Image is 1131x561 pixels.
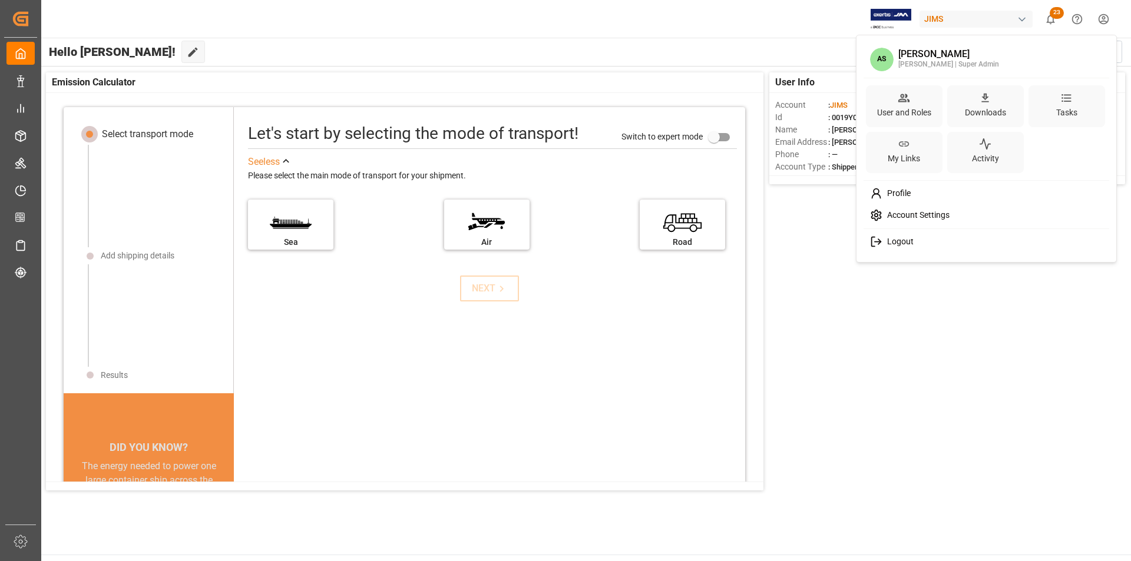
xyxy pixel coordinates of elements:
div: My Links [885,150,922,167]
div: [PERSON_NAME] | Super Admin [898,59,999,70]
div: Downloads [963,104,1008,121]
span: Account Settings [882,210,950,221]
span: AS [870,48,894,71]
span: Logout [882,237,914,247]
div: User and Roles [875,104,934,121]
div: Tasks [1054,104,1080,121]
div: [PERSON_NAME] [898,49,999,59]
span: Profile [882,188,911,199]
div: Activity [970,150,1001,167]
